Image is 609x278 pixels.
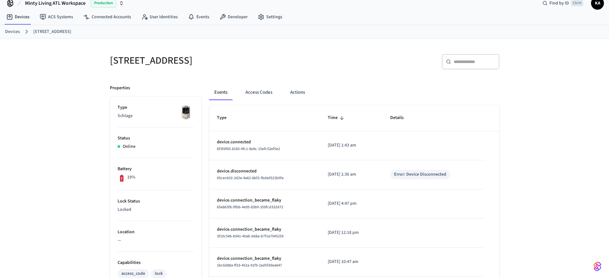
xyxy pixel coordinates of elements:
p: Lock Status [118,198,194,205]
a: Events [183,11,214,23]
button: Actions [285,85,310,100]
p: Location [118,229,194,235]
a: Connected Accounts [78,11,136,23]
a: Settings [253,11,287,23]
a: User Identities [136,11,183,23]
p: [DATE] 1:36 am [328,171,375,178]
span: Type [217,113,235,123]
p: Capabilities [118,259,194,266]
span: 65e863f8-9fbb-4e95-83b0-359fcd332d72 [217,204,283,210]
p: [DATE] 10:47 am [328,258,375,265]
span: Time [328,113,346,123]
span: 1bc6d88a-ff19-452a-91f9-2ad5fd9ea647 [217,263,282,268]
p: Battery [118,166,194,172]
p: Schlage [118,113,194,119]
a: [STREET_ADDRESS] [33,28,71,35]
p: Locked [118,206,194,213]
p: device.disconnected [217,168,312,175]
p: Status [118,135,194,142]
p: Properties [110,85,130,91]
p: 19% [127,174,136,181]
h5: [STREET_ADDRESS] [110,54,301,67]
a: Devices [1,11,35,23]
p: [DATE] 1:43 am [328,142,375,149]
p: Online [123,143,136,150]
span: 05cecb02-2d2e-4a62-8bf2-fbde0522b0fa [217,175,284,181]
div: ant example [209,85,499,100]
p: device.connection_became_flaky [217,226,312,233]
p: device.connected [217,139,312,146]
p: device.connection_became_flaky [217,197,312,204]
span: 6f3fdf65-8165-4fc1-8e9c-15efc52ef5e2 [217,146,280,152]
button: Access Codes [240,85,277,100]
img: SeamLogoGradient.69752ec5.svg [594,261,601,272]
button: Events [209,85,233,100]
p: — [118,237,194,244]
p: Type [118,104,194,111]
a: Developer [214,11,253,23]
div: access_code [121,270,145,277]
a: Devices [5,28,20,35]
a: ACS Systems [35,11,78,23]
div: lock [155,270,163,277]
p: [DATE] 12:18 pm [328,229,375,236]
p: device.connection_became_flaky [217,255,312,262]
p: [DATE] 4:47 pm [328,200,375,207]
img: Schlage Sense Smart Deadbolt with Camelot Trim, Front [178,104,194,120]
span: Details [390,113,412,123]
span: 3f10c546-b941-40ab-b68a-b7f1e7045259 [217,234,284,239]
div: Error: Device Disconnected [394,171,446,178]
